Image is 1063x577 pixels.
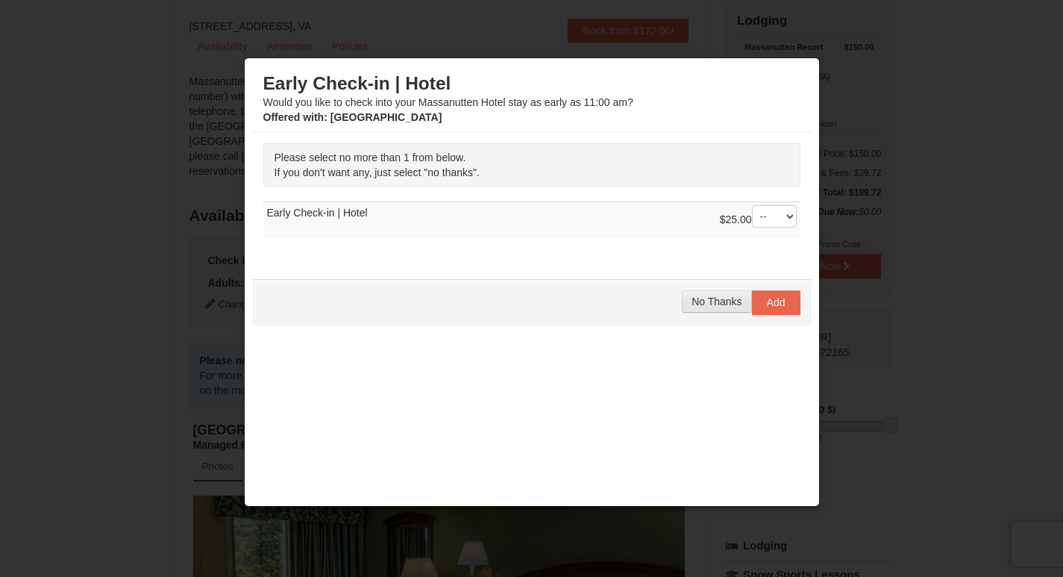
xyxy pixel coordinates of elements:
[752,290,800,314] button: Add
[692,296,741,308] span: No Thanks
[263,72,800,125] div: Would you like to check into your Massanutten Hotel stay as early as 11:00 am?
[682,290,751,313] button: No Thanks
[275,152,466,163] span: Please select no more than 1 from below.
[263,111,442,123] strong: : [GEOGRAPHIC_DATA]
[275,166,480,178] span: If you don't want any, just select "no thanks".
[767,296,786,308] span: Add
[263,111,324,123] span: Offered with
[263,202,800,239] td: Early Check-in | Hotel
[720,205,797,235] div: $25.00
[263,72,800,95] h3: Early Check-in | Hotel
